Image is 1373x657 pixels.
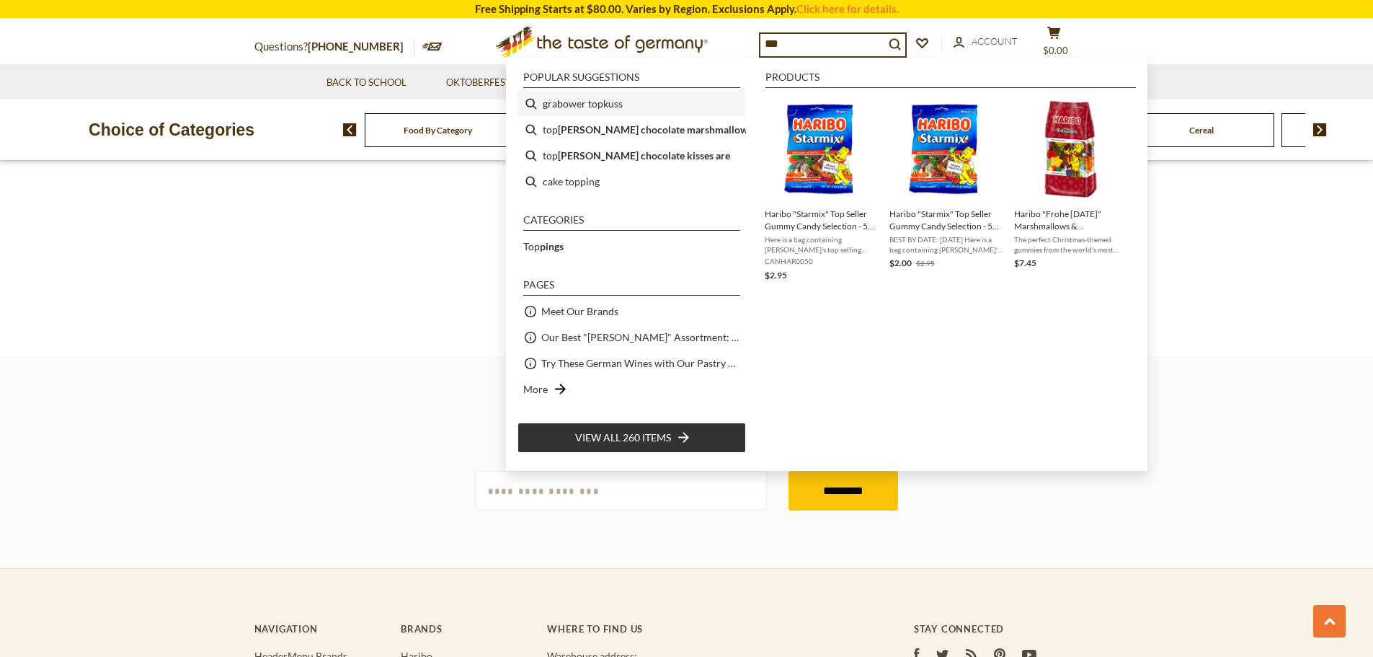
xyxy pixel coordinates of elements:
span: $2.00 [889,257,912,268]
h3: Subscribe to our newsletter! [476,413,898,435]
li: Try These German Wines with Our Pastry or Charcuterie [517,350,746,376]
span: View all 260 items [575,430,671,446]
a: Our Best "[PERSON_NAME]" Assortment: 33 Choices For The Grillabend [541,329,740,345]
span: $2.95 [765,270,787,281]
a: Haribo "Frohe [DATE]" Marshmallows & [PERSON_NAME], 10.5 ozThe perfect Christmas-themed gummies f... [1014,97,1127,283]
img: previous arrow [343,123,357,136]
li: Meet Our Brands [517,299,746,325]
li: topkuss chocolate marshmallow kisses 12 pc [517,117,746,143]
li: View all 260 items [517,423,746,453]
span: $0.00 [1043,45,1068,56]
h4: Navigation [254,623,386,635]
div: Instant Search Results [506,58,1147,471]
a: Toppings [523,238,564,255]
a: [PHONE_NUMBER] [308,40,404,53]
span: Here is a bag containing [PERSON_NAME]'s top selling gummy candies: the bear, cola bottle, twin s... [765,234,878,255]
span: BEST BY DATE: [DATE] Here is a bag containing [PERSON_NAME]'s top selling gummy candies: the bear... [889,234,1003,255]
a: Click here for details. [796,2,899,15]
span: Account [972,35,1018,47]
b: [PERSON_NAME] chocolate marshmallow kisses 12 pc [558,121,804,138]
li: cake topping [517,169,746,195]
span: The perfect Christmas-themed gummies from the world's most famous gummy candy producer. [PERSON_N... [1014,234,1127,255]
b: [PERSON_NAME] chocolate kisses are [558,147,730,164]
a: Haribo "Starmix" Top Seller Gummy Candy Selection - 5 oz. - SALEBEST BY DATE: [DATE] Here is a ba... [889,97,1003,283]
li: grabower topkuss [517,91,746,117]
li: Haribo "Starmix" Top Seller Gummy Candy Selection - 5 oz. [759,91,884,288]
span: Haribo "Starmix" Top Seller Gummy Candy Selection - 5 oz. - SALE [889,208,1003,232]
a: Oktoberfest [446,75,520,91]
a: Cereal [1189,125,1214,136]
h4: Stay Connected [914,623,1119,635]
li: Products [765,72,1136,88]
span: CANHAR0050 [765,256,878,266]
p: Questions? [254,38,414,56]
li: Pages [523,280,740,296]
span: $2.95 [916,259,935,268]
li: topkuss chocolate kisses are [517,143,746,169]
button: $0.00 [1033,26,1076,62]
a: Food By Category [404,125,472,136]
li: Our Best "[PERSON_NAME]" Assortment: 33 Choices For The Grillabend [517,325,746,350]
li: Haribo "Starmix" Top Seller Gummy Candy Selection - 5 oz. - SALE [884,91,1008,288]
a: Back to School [326,75,406,91]
img: next arrow [1313,123,1327,136]
span: Haribo "Frohe [DATE]" Marshmallows & [PERSON_NAME], 10.5 oz [1014,208,1127,232]
a: Try These German Wines with Our Pastry or Charcuterie [541,355,740,371]
li: Categories [523,215,740,231]
li: Toppings [517,234,746,260]
h4: Where to find us [547,623,856,635]
b: pings [540,240,564,252]
span: Haribo "Starmix" Top Seller Gummy Candy Selection - 5 oz. [765,208,878,232]
li: More [517,376,746,402]
li: Haribo "Frohe Weihnachten" Marshmallows & Gummies, 10.5 oz [1008,91,1133,288]
span: $7.45 [1014,257,1036,268]
a: Haribo "Starmix" Top Seller Gummy Candy Selection - 5 oz.Here is a bag containing [PERSON_NAME]'s... [765,97,878,283]
li: Popular suggestions [523,72,740,88]
a: Meet Our Brands [541,303,618,319]
h4: Brands [401,623,533,635]
a: Account [954,34,1018,50]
